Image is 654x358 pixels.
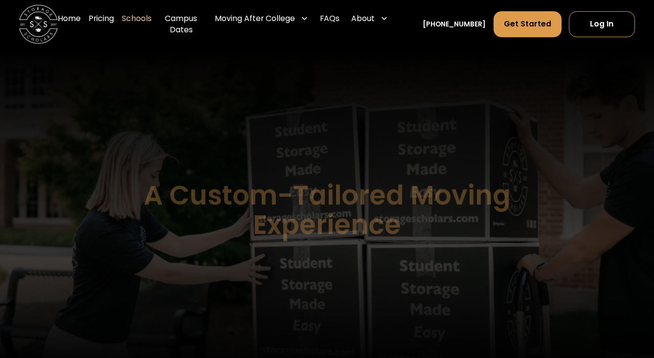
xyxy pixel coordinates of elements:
div: Moving After College [211,5,312,32]
div: Moving After College [215,13,295,24]
a: home [19,5,58,44]
h1: A Custom-Tailored Moving Experience [95,181,559,239]
a: Pricing [89,5,114,44]
img: Storage Scholars main logo [19,5,58,44]
a: Log In [569,11,634,37]
a: Home [58,5,81,44]
a: Get Started [494,11,561,37]
div: About [347,5,392,32]
a: Campus Dates [159,5,203,44]
div: About [351,13,375,24]
a: FAQs [320,5,339,44]
a: Schools [122,5,152,44]
a: [PHONE_NUMBER] [423,19,486,29]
